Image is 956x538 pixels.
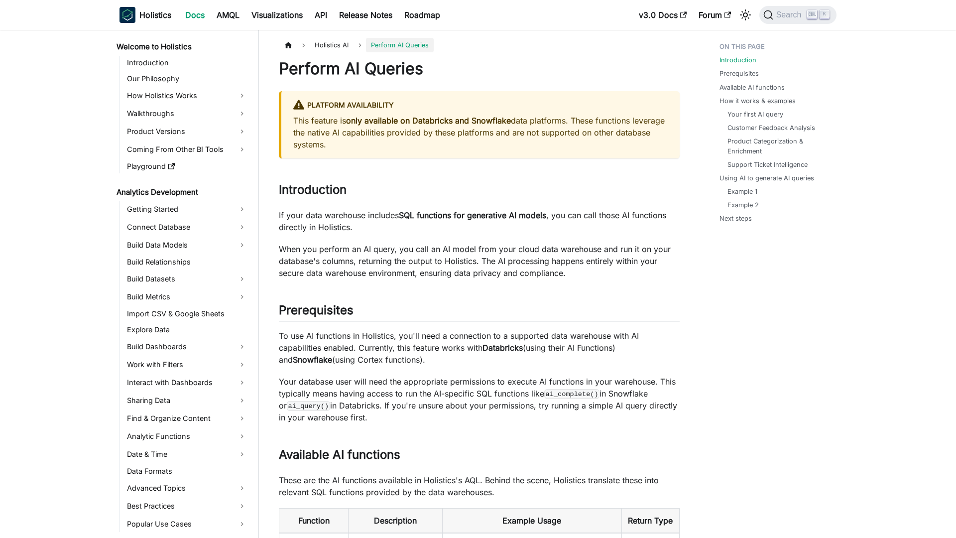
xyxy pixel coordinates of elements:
a: Roadmap [398,7,446,23]
a: Getting Started [124,201,250,217]
a: API [309,7,333,23]
a: Analytic Functions [124,428,250,444]
a: Analytics Development [114,185,250,199]
a: HolisticsHolistics [119,7,171,23]
a: Prerequisites [719,69,759,78]
a: Your first AI query [727,110,783,119]
strong: Databricks [482,343,523,353]
a: v3.0 Docs [633,7,693,23]
a: Advanced Topics [124,480,250,496]
a: Visualizations [245,7,309,23]
a: Example 2 [727,200,759,210]
span: Perform AI Queries [366,38,434,52]
div: Platform Availability [293,99,668,112]
a: Explore Data [124,323,250,337]
strong: SQL functions for generative AI models [399,210,546,220]
img: Holistics [119,7,135,23]
code: ai_query() [287,401,330,411]
a: Example 1 [727,187,757,196]
h2: Introduction [279,182,680,201]
button: Search (Ctrl+K) [759,6,836,24]
a: Product Categorization & Enrichment [727,136,827,155]
nav: Docs sidebar [110,30,259,538]
a: Date & Time [124,446,250,462]
a: Home page [279,38,298,52]
p: To use AI functions in Holistics, you'll need a connection to a supported data warehouse with AI ... [279,330,680,366]
a: Release Notes [333,7,398,23]
a: How it works & examples [719,96,796,106]
th: Example Usage [442,509,621,534]
a: How Holistics Works [124,88,250,104]
b: Holistics [139,9,171,21]
a: Data Formats [124,464,250,478]
kbd: K [820,10,830,19]
th: Function [279,509,349,534]
a: Build Metrics [124,289,250,305]
a: Next steps [719,214,752,223]
a: Using AI to generate AI queries [719,173,814,183]
button: Switch between dark and light mode (currently light mode) [737,7,753,23]
a: Customer Feedback Analysis [727,123,815,133]
a: Find & Organize Content [124,410,250,426]
a: Forum [693,7,737,23]
a: Build Dashboards [124,339,250,355]
a: Playground [124,159,250,173]
p: Your database user will need the appropriate permissions to execute AI functions in your warehous... [279,376,680,423]
p: If your data warehouse includes , you can call those AI functions directly in Holistics. [279,209,680,233]
a: Import CSV & Google Sheets [124,307,250,321]
a: Introduction [719,55,756,65]
a: Best Practices [124,498,250,514]
a: AMQL [211,7,245,23]
a: Work with Filters [124,357,250,373]
strong: Snowflake [293,355,332,365]
code: ai_complete() [544,389,599,399]
a: Connect Database [124,219,250,235]
nav: Breadcrumbs [279,38,680,52]
a: Build Relationships [124,255,250,269]
a: Sharing Data [124,393,250,408]
a: Popular Use Cases [124,516,250,532]
a: Interact with Dashboards [124,375,250,391]
h1: Perform AI Queries [279,59,680,79]
th: Return Type [621,509,679,534]
a: Our Philosophy [124,72,250,86]
a: Build Data Models [124,237,250,253]
a: Build Datasets [124,271,250,287]
h2: Available AI functions [279,447,680,466]
span: Search [773,10,808,19]
h2: Prerequisites [279,303,680,322]
a: Welcome to Holistics [114,40,250,54]
a: Docs [179,7,211,23]
span: Holistics AI [310,38,354,52]
a: Walkthroughs [124,106,250,122]
a: Support Ticket Intelligence [727,160,808,169]
p: These are the AI functions available in Holistics's AQL. Behind the scene, Holistics translate th... [279,474,680,498]
a: Available AI functions [719,83,785,92]
a: Product Versions [124,124,250,139]
th: Description [349,509,443,534]
strong: only available on Databricks and Snowflake [346,116,511,126]
a: Introduction [124,56,250,70]
a: Coming From Other BI Tools [124,141,250,157]
p: When you perform an AI query, you call an AI model from your cloud data warehouse and run it on y... [279,243,680,279]
p: This feature is data platforms. These functions leverage the native AI capabilities provided by t... [293,115,668,150]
